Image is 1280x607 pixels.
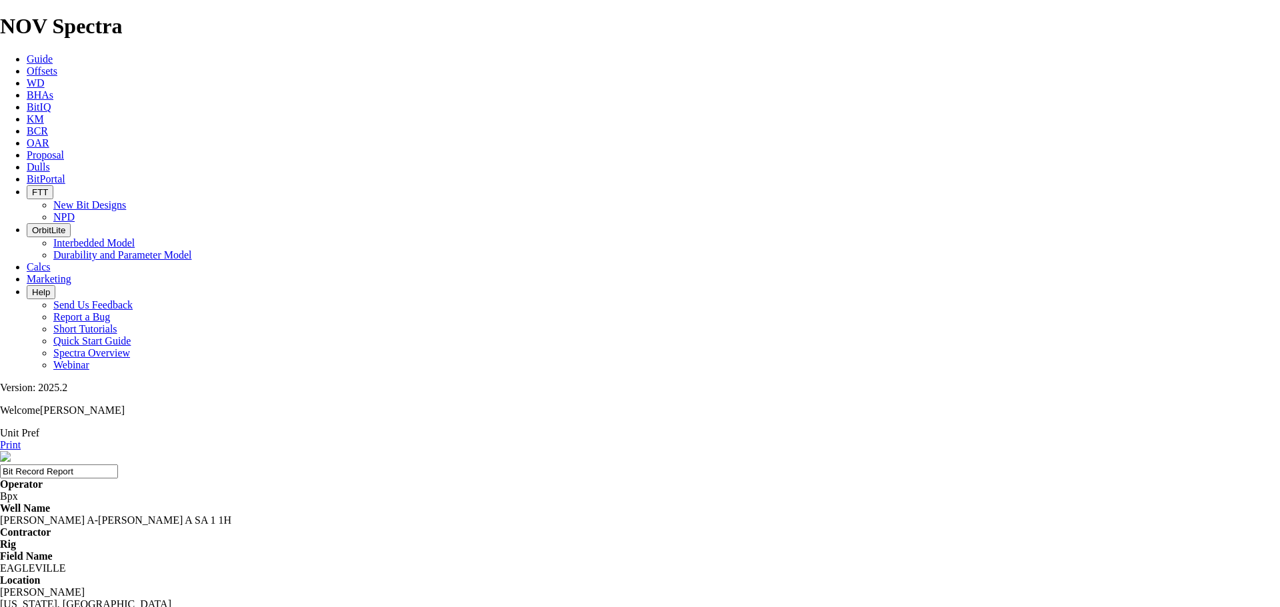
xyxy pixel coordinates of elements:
[27,223,71,237] button: OrbitLite
[53,359,89,370] a: Webinar
[27,125,48,137] a: BCR
[53,335,131,346] a: Quick Start Guide
[40,404,125,416] span: [PERSON_NAME]
[27,89,53,101] a: BHAs
[27,173,65,185] a: BitPortal
[27,53,53,65] a: Guide
[53,211,75,223] a: NPD
[53,199,126,211] a: New Bit Designs
[27,77,45,89] a: WD
[27,273,71,285] a: Marketing
[27,113,44,125] a: KM
[27,149,64,161] a: Proposal
[27,101,51,113] a: BitIQ
[27,161,50,173] a: Dulls
[27,137,49,149] a: OAR
[27,285,55,299] button: Help
[32,287,50,297] span: Help
[53,249,192,261] a: Durability and Parameter Model
[53,299,133,310] a: Send Us Feedback
[53,347,130,358] a: Spectra Overview
[53,311,110,322] a: Report a Bug
[32,225,65,235] span: OrbitLite
[53,323,117,334] a: Short Tutorials
[27,65,57,77] a: Offsets
[27,261,51,273] a: Calcs
[27,185,53,199] button: FTT
[32,187,48,197] span: FTT
[53,237,135,249] a: Interbedded Model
